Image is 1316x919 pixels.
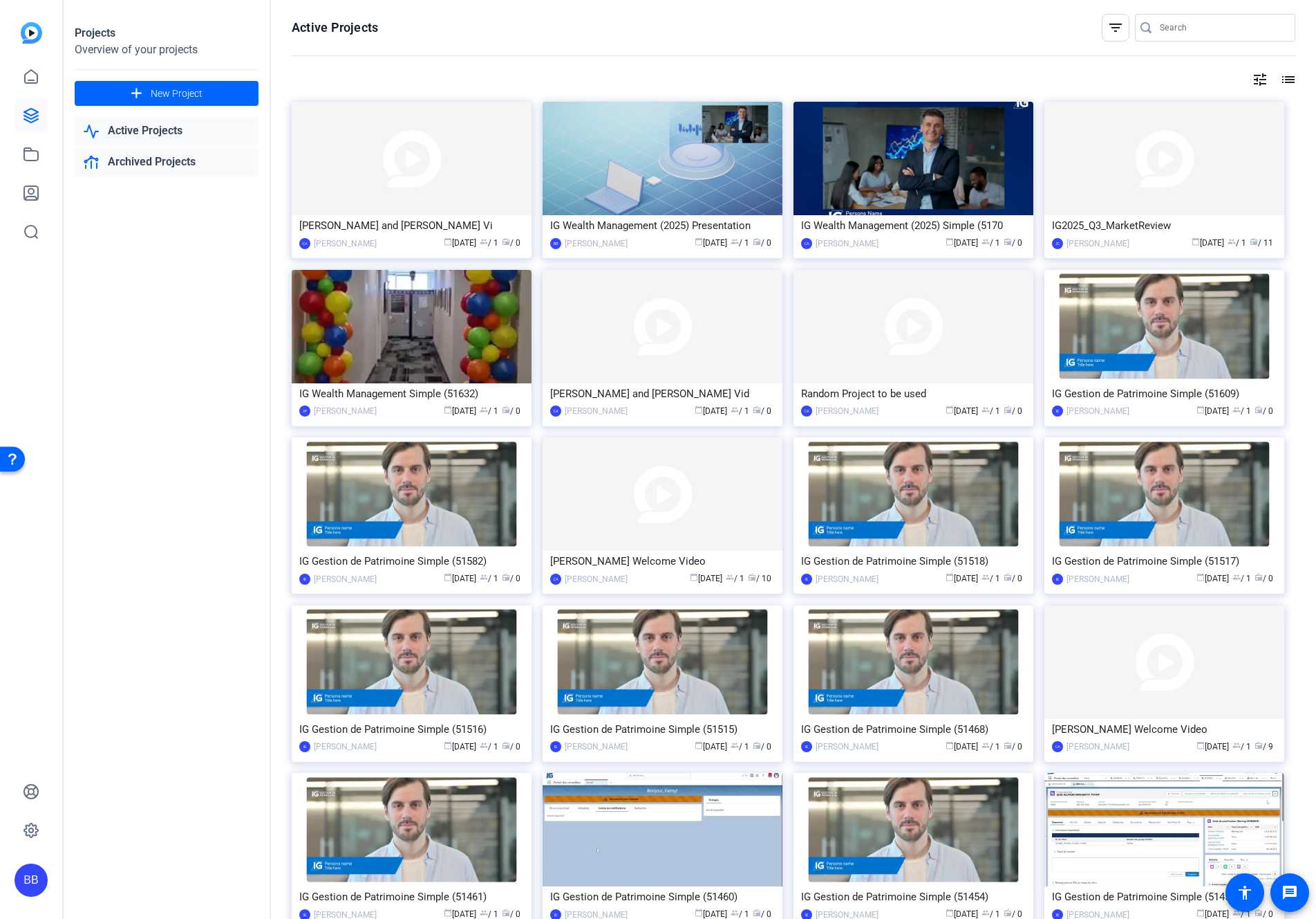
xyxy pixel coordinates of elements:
span: group [981,573,990,581]
div: IG Gestion de Patrimoine Simple (51454) [801,886,1026,907]
span: / 1 [731,909,749,919]
span: / 0 [1254,909,1273,919]
div: BB [550,238,561,249]
div: [PERSON_NAME] [1066,237,1129,251]
span: [DATE] [695,742,727,752]
span: group [731,741,739,749]
span: / 0 [753,406,771,416]
div: Overview of your projects [75,42,258,58]
span: calendar_today [1196,573,1205,581]
span: [DATE] [695,238,727,248]
span: / 1 [981,406,1000,416]
span: / 9 [1254,742,1273,752]
span: [DATE] [946,909,978,919]
span: group [1232,573,1241,581]
div: JC [1052,238,1063,249]
span: radio [1004,573,1012,581]
div: [PERSON_NAME] [565,404,628,418]
span: group [981,909,990,917]
div: IG Wealth Management (2025) Presentation [550,215,775,236]
div: CA [1052,741,1063,752]
span: [DATE] [946,238,978,248]
div: CA [550,406,561,417]
span: / 1 [480,742,498,752]
span: / 11 [1250,238,1273,248]
span: [DATE] [444,742,476,752]
span: / 0 [502,406,520,416]
span: / 0 [1004,742,1022,752]
span: radio [748,573,756,581]
span: group [981,741,990,749]
span: group [480,406,488,414]
span: [DATE] [946,574,978,583]
div: [PERSON_NAME] [314,740,377,754]
div: IG Gestion de Patrimoine Simple (51516) [299,719,524,740]
button: New Project [75,81,258,106]
span: / 1 [731,406,749,416]
span: calendar_today [695,741,703,749]
span: calendar_today [695,237,703,246]
span: radio [1004,909,1012,917]
span: group [1232,909,1241,917]
a: Active Projects [75,117,258,145]
div: IG2025_Q3_MarketReview [1052,215,1277,236]
mat-icon: message [1281,884,1298,901]
span: calendar_today [1192,237,1200,246]
span: calendar_today [946,909,954,917]
span: calendar_today [1196,909,1205,917]
span: [DATE] [695,406,727,416]
span: [DATE] [444,909,476,919]
span: [DATE] [1196,574,1229,583]
a: Archived Projects [75,148,258,176]
span: radio [1254,741,1263,749]
div: [PERSON_NAME] Welcome Video [1052,719,1277,740]
span: / 1 [1232,574,1251,583]
span: [DATE] [690,574,722,583]
span: / 0 [502,909,520,919]
span: radio [1254,406,1263,414]
div: [PERSON_NAME] [816,237,878,251]
div: CA [801,406,812,417]
mat-icon: add [128,85,145,102]
div: JP [299,406,310,417]
span: / 1 [981,574,1000,583]
span: / 1 [1228,238,1246,248]
span: radio [502,573,510,581]
span: radio [753,909,761,917]
span: [DATE] [1196,406,1229,416]
span: calendar_today [695,406,703,414]
span: calendar_today [946,406,954,414]
span: / 1 [731,742,749,752]
span: New Project [151,87,203,101]
span: radio [1004,406,1012,414]
div: [PERSON_NAME] [816,740,878,754]
div: Projects [75,25,258,42]
span: [DATE] [946,742,978,752]
span: calendar_today [946,741,954,749]
div: IG Gestion de Patrimoine Simple (51453) [1052,886,1277,907]
span: / 0 [502,742,520,752]
span: group [981,237,990,246]
div: [PERSON_NAME] [816,572,878,586]
span: / 0 [1004,909,1022,919]
div: IG Gestion de Patrimoine Simple (51518) [801,551,1026,572]
span: group [480,573,488,581]
span: radio [753,741,761,749]
div: IE [1052,406,1063,417]
div: [PERSON_NAME] [565,572,628,586]
div: IE [1052,574,1063,585]
div: CA [801,238,812,249]
span: [DATE] [1192,238,1224,248]
div: [PERSON_NAME] [1066,740,1129,754]
span: [DATE] [444,406,476,416]
span: [DATE] [946,406,978,416]
div: Random Project to be used [801,383,1026,404]
div: [PERSON_NAME] [1066,572,1129,586]
span: / 1 [981,909,1000,919]
div: [PERSON_NAME] [816,404,878,418]
span: calendar_today [690,573,698,581]
div: [PERSON_NAME] [314,572,377,586]
div: IE [801,741,812,752]
span: group [981,406,990,414]
span: group [1232,741,1241,749]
